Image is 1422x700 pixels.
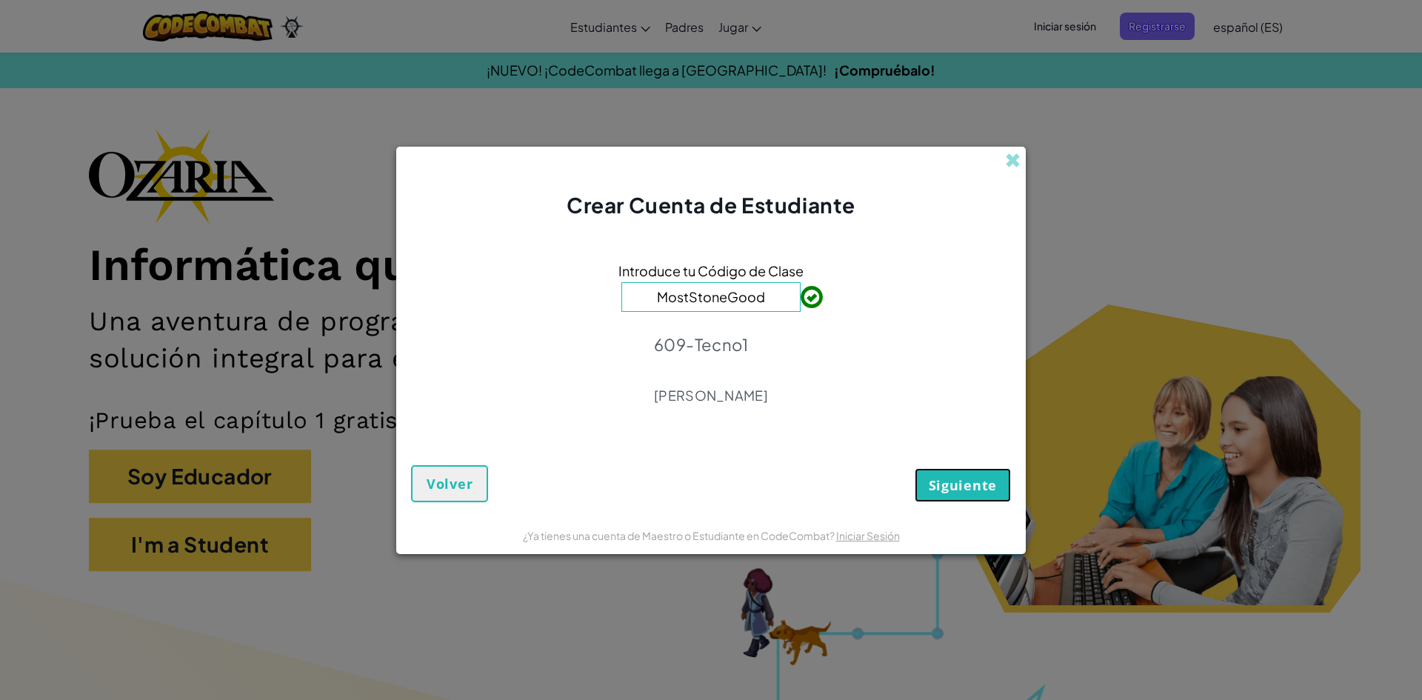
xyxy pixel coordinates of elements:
[411,465,488,502] button: Volver
[618,260,804,281] span: Introduce tu Código de Clase
[929,476,997,494] span: Siguiente
[915,468,1011,502] button: Siguiente
[427,475,473,493] span: Volver
[567,192,855,218] span: Crear Cuenta de Estudiante
[654,334,768,355] p: 609-Tecno1
[836,529,900,542] a: Iniciar Sesión
[523,529,836,542] span: ¿Ya tienes una cuenta de Maestro o Estudiante en CodeCombat?
[654,387,768,404] p: [PERSON_NAME]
